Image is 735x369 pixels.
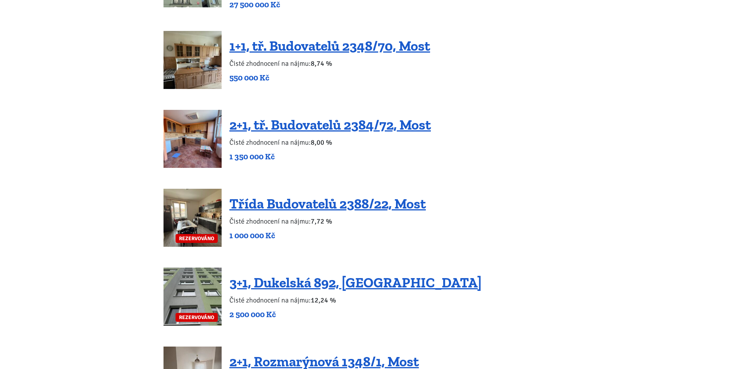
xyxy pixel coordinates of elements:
[229,295,482,306] p: Čisté zhodnocení na nájmu:
[311,138,332,147] b: 8,00 %
[229,137,431,148] p: Čisté zhodnocení na nájmu:
[229,151,431,162] p: 1 350 000 Kč
[229,116,431,133] a: 2+1, tř. Budovatelů 2384/72, Most
[229,230,426,241] p: 1 000 000 Kč
[229,72,430,83] p: 550 000 Kč
[229,58,430,69] p: Čisté zhodnocení na nájmu:
[164,189,222,247] a: REZERVOVÁNO
[229,274,482,291] a: 3+1, Dukelská 892, [GEOGRAPHIC_DATA]
[176,313,218,322] span: REZERVOVÁNO
[229,216,426,227] p: Čisté zhodnocení na nájmu:
[311,296,336,304] b: 12,24 %
[229,309,482,320] p: 2 500 000 Kč
[311,59,332,68] b: 8,74 %
[229,38,430,54] a: 1+1, tř. Budovatelů 2348/70, Most
[164,268,222,326] a: REZERVOVÁNO
[229,195,426,212] a: Třída Budovatelů 2388/22, Most
[311,217,332,226] b: 7,72 %
[176,234,218,243] span: REZERVOVÁNO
